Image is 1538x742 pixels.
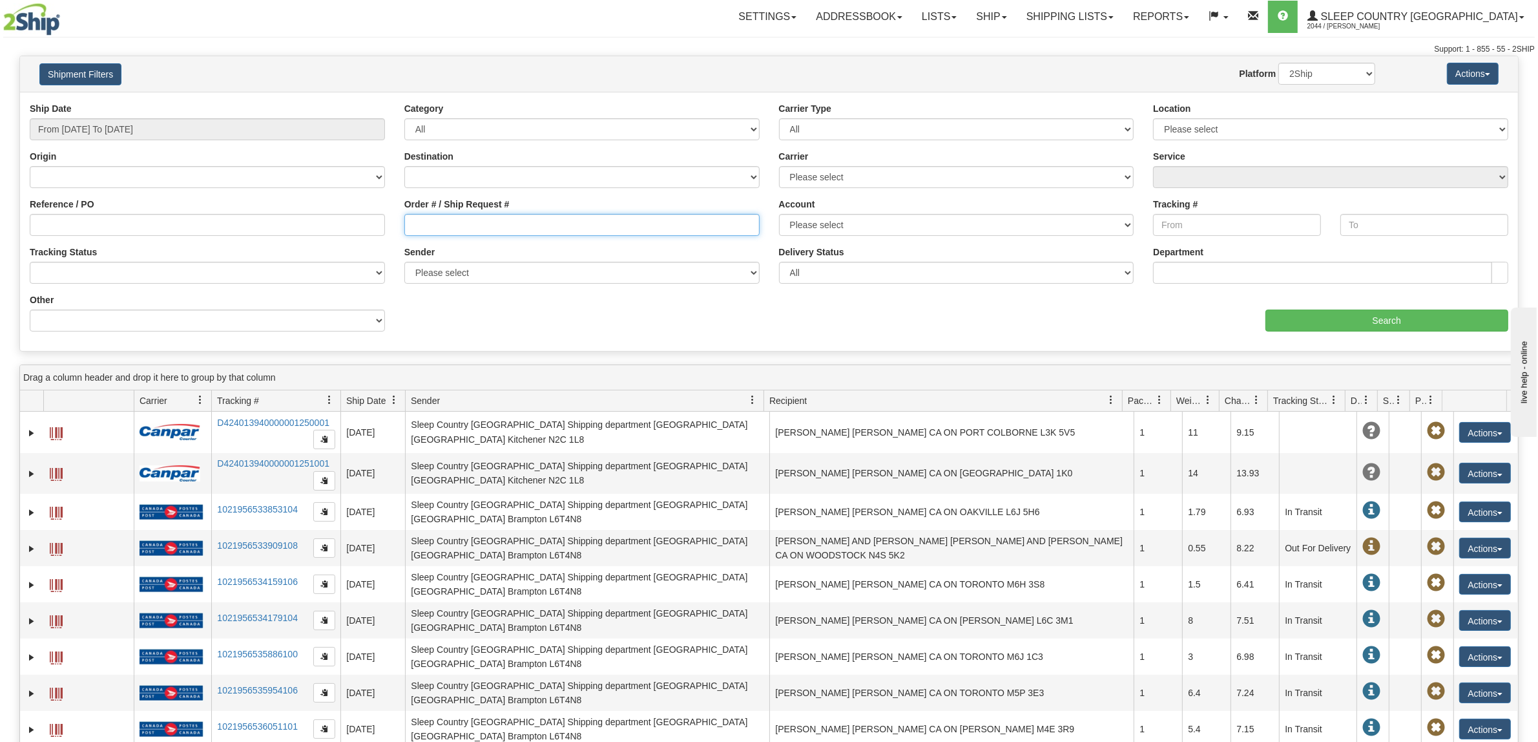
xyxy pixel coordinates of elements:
[1182,494,1231,530] td: 1.79
[1182,566,1231,602] td: 1.5
[1231,639,1279,675] td: 6.98
[313,538,335,558] button: Copy to clipboard
[1427,683,1445,701] span: Pickup Not Assigned
[1134,412,1182,453] td: 1
[966,1,1016,33] a: Ship
[313,611,335,630] button: Copy to clipboard
[340,675,405,711] td: [DATE]
[50,462,63,483] a: Label
[1231,453,1279,494] td: 13.93
[1362,719,1380,737] span: In Transit
[140,465,200,482] img: 14 - Canpar
[3,44,1535,55] div: Support: 1 - 855 - 55 - 2SHIP
[140,721,203,737] img: 20 - Canada Post
[1182,453,1231,494] td: 14
[217,685,298,695] a: 1021956535954106
[779,198,815,211] label: Account
[189,389,211,411] a: Carrier filter column settings
[1362,646,1380,664] span: In Transit
[769,494,1134,530] td: [PERSON_NAME] [PERSON_NAME] CA ON OAKVILLE L6J 5H6
[405,566,769,602] td: Sleep Country [GEOGRAPHIC_DATA] Shipping department [GEOGRAPHIC_DATA] [GEOGRAPHIC_DATA] Brampton ...
[50,609,63,630] a: Label
[1362,683,1380,701] span: In Transit
[1459,422,1511,443] button: Actions
[769,394,807,407] span: Recipient
[1362,422,1380,440] span: Unknown
[1134,494,1182,530] td: 1
[25,615,38,628] a: Expand
[1447,63,1499,85] button: Actions
[30,150,56,163] label: Origin
[1340,214,1508,236] input: To
[1153,214,1321,236] input: From
[140,394,167,407] span: Carrier
[769,639,1134,675] td: [PERSON_NAME] [PERSON_NAME] CA ON TORONTO M6J 1C3
[340,602,405,639] td: [DATE]
[1362,610,1380,628] span: In Transit
[769,453,1134,494] td: [PERSON_NAME] [PERSON_NAME] CA ON [GEOGRAPHIC_DATA] 1K0
[1355,389,1377,411] a: Delivery Status filter column settings
[1182,530,1231,566] td: 0.55
[50,421,63,442] a: Label
[217,504,298,514] a: 1021956533853104
[25,427,38,440] a: Expand
[1298,1,1534,33] a: Sleep Country [GEOGRAPHIC_DATA] 2044 / [PERSON_NAME]
[411,394,440,407] span: Sender
[404,198,510,211] label: Order # / Ship Request #
[1128,394,1155,407] span: Packages
[1427,502,1445,520] span: Pickup Not Assigned
[1231,530,1279,566] td: 8.22
[1318,11,1518,22] span: Sleep Country [GEOGRAPHIC_DATA]
[405,412,769,453] td: Sleep Country [GEOGRAPHIC_DATA] Shipping department [GEOGRAPHIC_DATA] [GEOGRAPHIC_DATA] Kitchener...
[1362,502,1380,520] span: In Transit
[346,394,386,407] span: Ship Date
[313,430,335,449] button: Copy to clipboard
[404,246,435,259] label: Sender
[404,102,444,115] label: Category
[779,102,831,115] label: Carrier Type
[1427,719,1445,737] span: Pickup Not Assigned
[769,530,1134,566] td: [PERSON_NAME] AND [PERSON_NAME] [PERSON_NAME] AND [PERSON_NAME] CA ON WOODSTOCK N4S 5K2
[1265,310,1509,332] input: Search
[1459,538,1511,558] button: Actions
[1134,530,1182,566] td: 1
[1231,412,1279,453] td: 9.15
[405,602,769,639] td: Sleep Country [GEOGRAPHIC_DATA] Shipping department [GEOGRAPHIC_DATA] [GEOGRAPHIC_DATA] Brampton ...
[217,394,259,407] span: Tracking #
[1134,602,1182,639] td: 1
[50,718,63,739] a: Label
[1153,198,1198,211] label: Tracking #
[1362,574,1380,592] span: In Transit
[10,11,120,21] div: live help - online
[217,649,298,659] a: 1021956535886100
[1153,102,1190,115] label: Location
[340,494,405,530] td: [DATE]
[50,501,63,522] a: Label
[1245,389,1267,411] a: Charge filter column settings
[1427,463,1445,482] span: Pickup Not Assigned
[1182,412,1231,453] td: 11
[1148,389,1170,411] a: Packages filter column settings
[25,723,38,736] a: Expand
[3,3,60,36] img: logo2044.jpg
[1427,610,1445,628] span: Pickup Not Assigned
[1415,394,1426,407] span: Pickup Status
[1427,574,1445,592] span: Pickup Not Assigned
[20,365,1518,390] div: grid grouping header
[1323,389,1345,411] a: Tracking Status filter column settings
[30,293,54,306] label: Other
[1123,1,1199,33] a: Reports
[1351,394,1362,407] span: Delivery Status
[30,246,97,259] label: Tracking Status
[742,389,764,411] a: Sender filter column settings
[140,577,203,593] img: 20 - Canada Post
[340,566,405,602] td: [DATE]
[1279,566,1356,602] td: In Transit
[1017,1,1123,33] a: Shipping lists
[1231,675,1279,711] td: 7.24
[1134,566,1182,602] td: 1
[313,575,335,594] button: Copy to clipboard
[1197,389,1219,411] a: Weight filter column settings
[25,651,38,664] a: Expand
[50,537,63,558] a: Label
